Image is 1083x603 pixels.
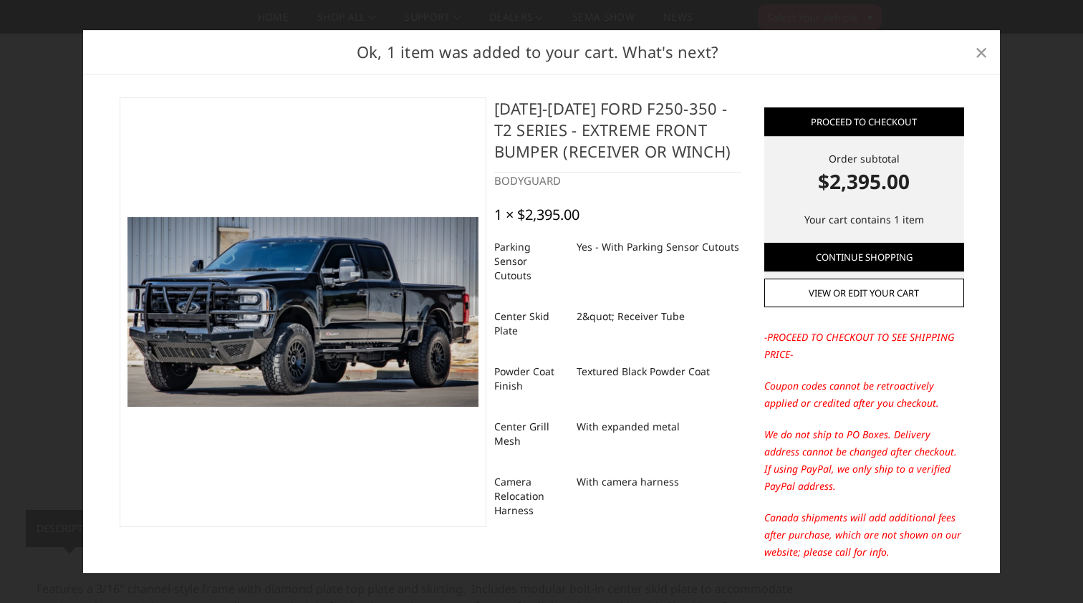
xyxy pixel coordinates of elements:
dd: Textured Black Powder Coat [577,359,710,385]
div: 1 × $2,395.00 [494,206,579,223]
h2: Ok, 1 item was added to your cart. What's next? [106,40,970,64]
dt: Center Skid Plate [494,304,566,344]
dt: Parking Sensor Cutouts [494,234,566,289]
p: We do not ship to PO Boxes. Delivery address cannot be changed after checkout. If using PayPal, w... [764,427,964,496]
dd: Yes - With Parking Sensor Cutouts [577,234,739,260]
a: Continue Shopping [764,243,964,271]
img: 2023-2026 Ford F250-350 - T2 Series - Extreme Front Bumper (receiver or winch) [127,217,478,407]
p: -PROCEED TO CHECKOUT TO SEE SHIPPING PRICE- [764,329,964,364]
dd: 2&quot; Receiver Tube [577,304,685,329]
dd: With camera harness [577,469,679,495]
strong: $2,395.00 [764,166,964,196]
p: Canada shipments will add additional fees after purchase, which are not shown on our website; ple... [764,510,964,561]
dt: Camera Relocation Harness [494,469,566,524]
span: × [975,37,988,67]
h4: [DATE]-[DATE] Ford F250-350 - T2 Series - Extreme Front Bumper (receiver or winch) [494,97,741,173]
p: Your cart contains 1 item [764,211,964,228]
div: BODYGUARD [494,173,741,189]
a: Proceed to checkout [764,107,964,136]
p: Coupon codes cannot be retroactively applied or credited after you checkout. [764,378,964,413]
div: Order subtotal [764,151,964,196]
dd: With expanded metal [577,414,680,440]
dt: Center Grill Mesh [494,414,566,454]
iframe: Chat Widget [1011,534,1083,603]
dt: Powder Coat Finish [494,359,566,399]
a: View or edit your cart [764,279,964,308]
a: Close [970,41,993,64]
